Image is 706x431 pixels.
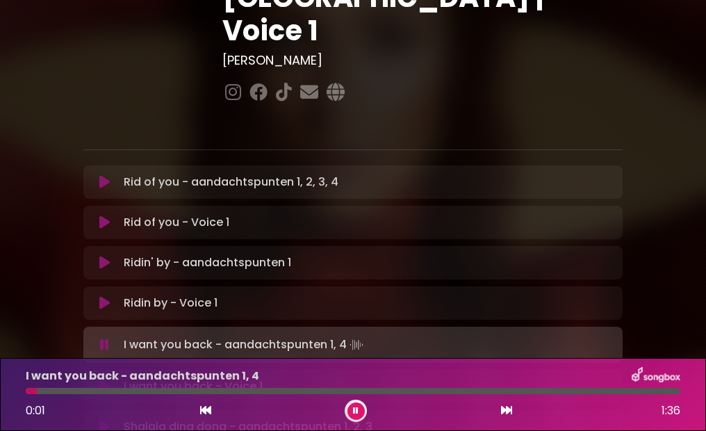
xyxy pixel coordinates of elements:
[632,367,680,385] img: songbox-logo-white.png
[124,174,338,190] p: Rid of you - aandachtspunten 1, 2, 3, 4
[124,254,291,271] p: Ridin' by - aandachtspunten 1
[347,335,366,355] img: waveform4.gif
[124,335,366,355] p: I want you back - aandachtspunten 1, 4
[124,214,229,231] p: Rid of you - Voice 1
[662,402,680,419] span: 1:36
[124,295,217,311] p: Ridin by - Voice 1
[26,368,259,384] p: I want you back - aandachtspunten 1, 4
[26,402,45,418] span: 0:01
[222,53,623,68] h3: [PERSON_NAME]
